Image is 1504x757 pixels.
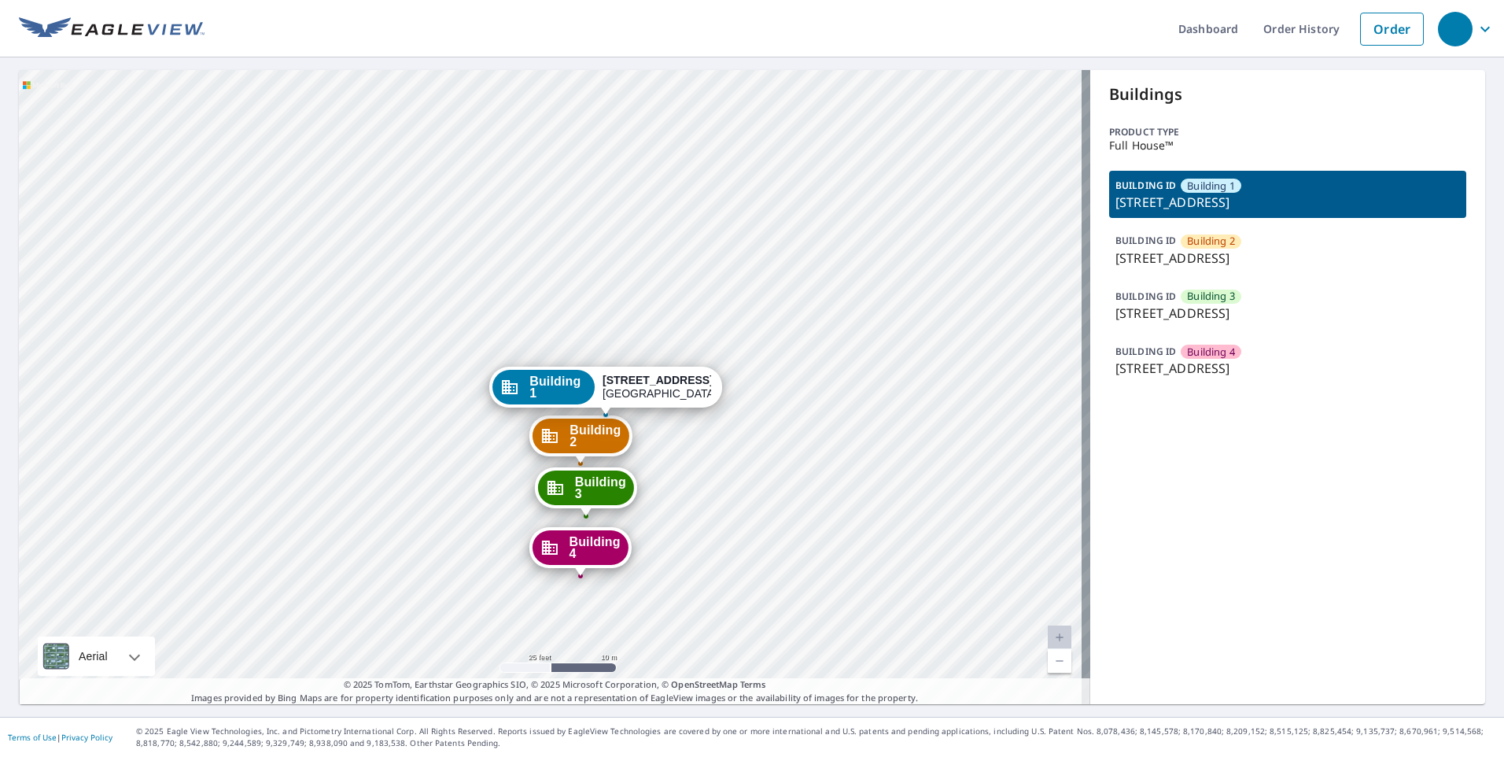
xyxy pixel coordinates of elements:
span: Building 4 [569,536,620,559]
p: BUILDING ID [1115,290,1176,303]
p: Full House™ [1109,139,1466,152]
div: Dropped pin, building Building 1, Commercial property, 1141 Brentwood Pt Brentwood, TN 37027 [489,367,722,415]
p: BUILDING ID [1115,234,1176,247]
div: Dropped pin, building Building 3, Commercial property, 1141 Brentwood Pointe Brentwood, TN 37027 [535,467,637,516]
strong: [STREET_ADDRESS] [603,374,713,386]
span: Building 4 [1187,345,1235,360]
a: Terms [740,678,766,690]
p: BUILDING ID [1115,179,1176,192]
span: Building 3 [1187,289,1235,304]
a: Current Level 20, Zoom In Disabled [1048,626,1071,649]
p: [STREET_ADDRESS] [1115,359,1460,378]
p: Product type [1109,125,1466,139]
p: | [8,733,112,742]
div: [GEOGRAPHIC_DATA] [603,374,711,401]
span: © 2025 TomTom, Earthstar Geographics SIO, © 2025 Microsoft Corporation, © [344,678,766,692]
p: Images provided by Bing Maps are for property identification purposes only and are not a represen... [19,678,1090,704]
span: Building 3 [575,476,626,500]
p: BUILDING ID [1115,345,1176,358]
div: Dropped pin, building Building 2, Commercial property, 1141 Brentwood Pointe Brentwood, TN 37027 [529,415,632,464]
a: Privacy Policy [61,732,112,743]
span: Building 1 [529,375,587,399]
div: Dropped pin, building Building 4, Commercial property, 1141 Brentwood Pointe Brentwood, TN 37027 [529,527,631,576]
p: Buildings [1109,83,1466,106]
a: Terms of Use [8,732,57,743]
span: Building 2 [1187,234,1235,249]
p: [STREET_ADDRESS] [1115,249,1460,268]
span: Building 1 [1187,179,1235,194]
a: OpenStreetMap [671,678,737,690]
p: [STREET_ADDRESS] [1115,193,1460,212]
p: [STREET_ADDRESS] [1115,304,1460,323]
a: Current Level 20, Zoom Out [1048,649,1071,673]
a: Order [1360,13,1424,46]
div: Aerial [74,637,112,676]
img: EV Logo [19,17,205,41]
div: Aerial [38,637,155,676]
p: © 2025 Eagle View Technologies, Inc. and Pictometry International Corp. All Rights Reserved. Repo... [136,726,1496,749]
span: Building 2 [570,424,621,448]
